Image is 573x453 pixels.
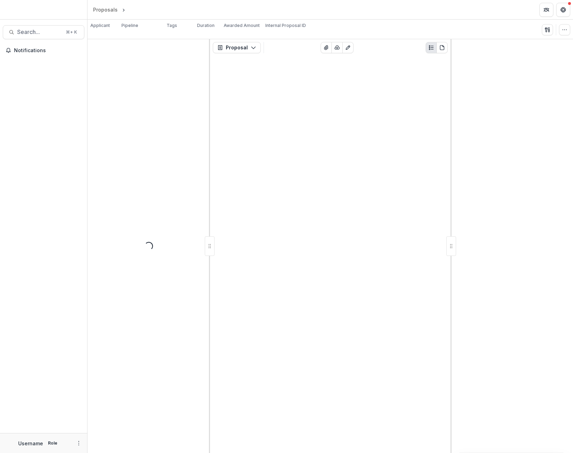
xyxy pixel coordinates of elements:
[17,29,62,35] span: Search...
[556,3,570,17] button: Get Help
[90,22,110,29] p: Applicant
[265,22,306,29] p: Internal Proposal ID
[75,439,83,447] button: More
[90,5,120,15] a: Proposals
[426,42,437,53] button: Plaintext view
[3,25,84,39] button: Search...
[436,42,448,53] button: PDF view
[64,28,78,36] div: ⌘ + K
[167,22,177,29] p: Tags
[224,22,260,29] p: Awarded Amount
[342,42,354,53] button: Edit as form
[321,42,332,53] button: View Attached Files
[539,3,553,17] button: Partners
[121,22,138,29] p: Pipeline
[3,45,84,56] button: Notifications
[46,440,60,446] p: Role
[18,440,43,447] p: Username
[197,22,215,29] p: Duration
[90,5,156,15] nav: breadcrumb
[93,6,118,13] div: Proposals
[14,48,82,54] span: Notifications
[213,42,261,53] button: Proposal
